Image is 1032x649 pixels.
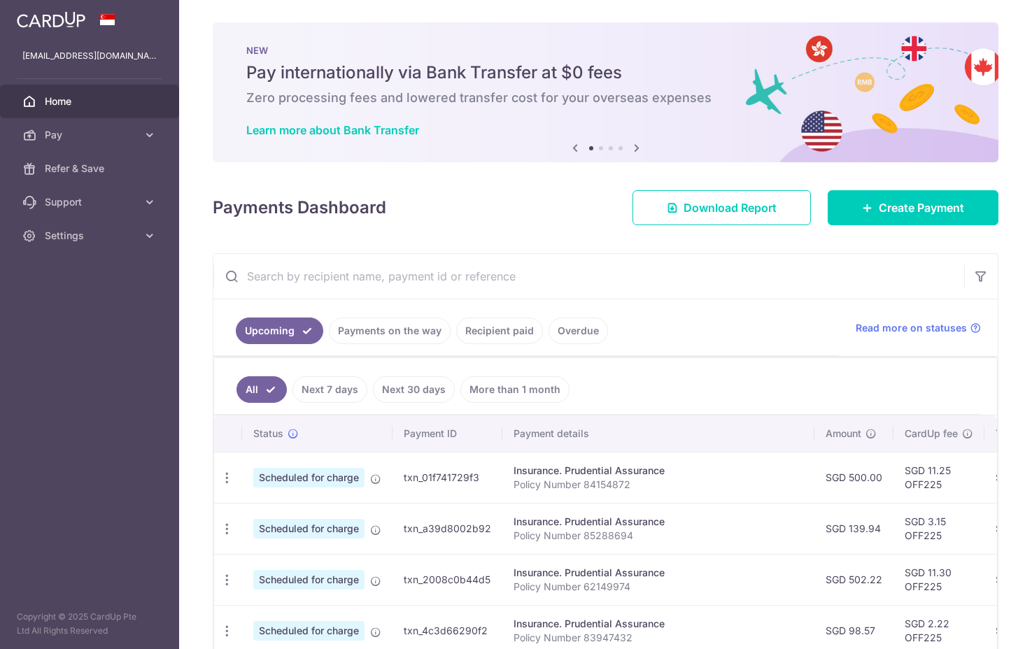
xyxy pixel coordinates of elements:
[456,318,543,344] a: Recipient paid
[17,11,85,28] img: CardUp
[253,570,365,590] span: Scheduled for charge
[514,617,803,631] div: Insurance. Prudential Assurance
[514,529,803,543] p: Policy Number 85288694
[45,229,137,243] span: Settings
[253,468,365,487] span: Scheduled for charge
[826,427,861,441] span: Amount
[856,321,981,335] a: Read more on statuses
[373,376,455,403] a: Next 30 days
[292,376,367,403] a: Next 7 days
[893,452,984,503] td: SGD 11.25 OFF225
[45,195,137,209] span: Support
[393,452,502,503] td: txn_01f741729f3
[514,566,803,580] div: Insurance. Prudential Assurance
[502,415,814,452] th: Payment details
[253,427,283,441] span: Status
[879,199,964,216] span: Create Payment
[514,478,803,492] p: Policy Number 84154872
[213,195,386,220] h4: Payments Dashboard
[893,554,984,605] td: SGD 11.30 OFF225
[329,318,451,344] a: Payments on the way
[236,376,287,403] a: All
[514,631,803,645] p: Policy Number 83947432
[549,318,608,344] a: Overdue
[393,503,502,554] td: txn_a39d8002b92
[213,254,964,299] input: Search by recipient name, payment id or reference
[856,321,967,335] span: Read more on statuses
[814,554,893,605] td: SGD 502.22
[514,580,803,594] p: Policy Number 62149974
[814,503,893,554] td: SGD 139.94
[253,519,365,539] span: Scheduled for charge
[393,415,502,452] th: Payment ID
[828,190,998,225] a: Create Payment
[893,503,984,554] td: SGD 3.15 OFF225
[632,190,811,225] a: Download Report
[22,49,157,63] p: [EMAIL_ADDRESS][DOMAIN_NAME]
[514,515,803,529] div: Insurance. Prudential Assurance
[814,452,893,503] td: SGD 500.00
[246,90,965,106] h6: Zero processing fees and lowered transfer cost for your overseas expenses
[45,162,137,176] span: Refer & Save
[514,464,803,478] div: Insurance. Prudential Assurance
[246,45,965,56] p: NEW
[236,318,323,344] a: Upcoming
[246,62,965,84] h5: Pay internationally via Bank Transfer at $0 fees
[905,427,958,441] span: CardUp fee
[684,199,777,216] span: Download Report
[393,554,502,605] td: txn_2008c0b44d5
[213,22,998,162] img: Bank transfer banner
[246,123,419,137] a: Learn more about Bank Transfer
[253,621,365,641] span: Scheduled for charge
[45,128,137,142] span: Pay
[45,94,137,108] span: Home
[460,376,570,403] a: More than 1 month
